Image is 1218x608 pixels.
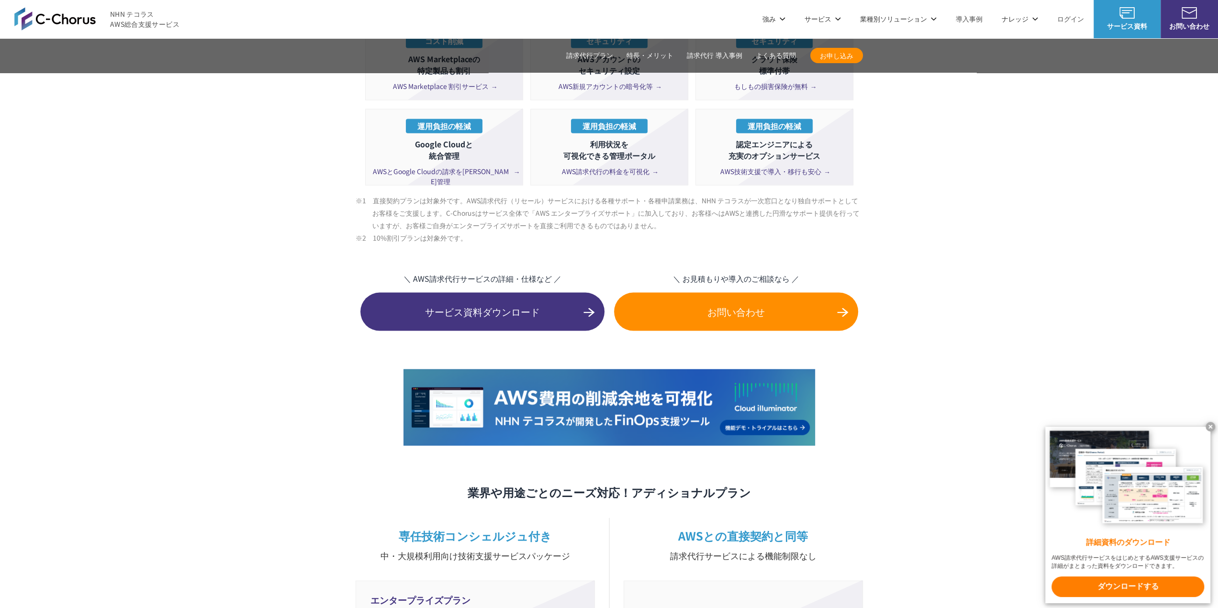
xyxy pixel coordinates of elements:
a: 特長・メリット [626,51,673,61]
a: AWSとGoogle Cloudの請求を[PERSON_NAME]管理 [370,166,518,187]
p: AWSアカウントの セキュリティ設定 [536,53,683,76]
a: ログイン [1057,14,1084,24]
li: ※1 直接契約プランは対象外です。AWS請求代行（リセール）サービスにおける各種サポート・各種申請業務は、NHN テコラスが一次窓口となり独自サポートとしてお客様をご支援します。C-Chorus... [372,194,863,232]
a: AWS新規アカウントの暗号化等 [536,81,683,91]
a: お問い合わせ [614,293,858,331]
small: 中・大規模利用向け技術支援サービスパッケージ [356,550,595,562]
span: ＼ お見積もりや導入のご相談なら ／ [614,273,858,284]
p: クラウド保険 標準付帯 [701,53,848,76]
p: 利用状況を 可視化できる管理ポータル [536,138,683,161]
x-t: ダウンロードする [1051,576,1204,597]
span: AWS新規アカウントの暗号化等 [559,81,659,91]
p: コスト削減 [406,34,482,48]
p: 強み [762,14,785,24]
img: AWS総合支援サービス C-Chorus [14,7,96,30]
x-t: 詳細資料のダウンロード [1051,537,1204,548]
p: サービス [805,14,841,24]
a: 詳細資料のダウンロード AWS請求代行サービスをはじめとするAWS支援サービスの詳細がまとまった資料をダウンロードできます。 ダウンロードする [1045,427,1210,603]
p: 運用負担の軽減 [406,119,482,133]
span: お申し込み [810,51,863,61]
a: AWS総合支援サービス C-Chorus NHN テコラスAWS総合支援サービス [14,7,179,30]
h3: AWSとの直接契約と同等 [624,528,863,562]
p: 認定エンジニアによる 充実のオプションサービス [701,138,848,161]
p: AWS Marketplaceの 特定製品も割引 [370,53,518,76]
span: サービス資料 [1094,21,1161,31]
span: お問い合わせ [614,305,858,319]
x-t: AWS請求代行サービスをはじめとするAWS支援サービスの詳細がまとまった資料をダウンロードできます。 [1051,554,1204,570]
span: AWS技術支援で導入・移行も安心 [720,166,828,177]
a: AWS請求代行の料金を可視化 [536,166,683,177]
a: お申し込み [810,48,863,63]
p: 運用負担の軽減 [736,119,813,133]
img: AWS総合支援サービス C-Chorus サービス資料 [1119,7,1135,19]
span: AWS請求代行の料金を可視化 [562,166,656,177]
a: 請求代行プラン [566,51,613,61]
p: セキュリティ [571,34,648,48]
li: ※2 10%割引プランは対象外です。 [372,232,863,244]
img: 正しいクラウド財務管理でAWS費用の大幅削減を NHN テコラスが開発したFinOps支援ツール Cloud Illuminator [403,369,815,446]
span: NHN テコラス AWS総合支援サービス [110,9,179,29]
span: もしもの損害保険が無料 [734,81,815,91]
p: Google Cloudと 統合管理 [370,138,518,161]
p: 業種別ソリューション [860,14,937,24]
span: エンタープライズプラン [370,593,471,607]
p: ナレッジ [1002,14,1038,24]
span: サービス資料ダウンロード [360,305,604,319]
span: AWS Marketplace 割引サービス [393,81,495,91]
span: ＼ AWS請求代行サービスの詳細・仕様など ／ [360,273,604,284]
a: サービス資料ダウンロード [360,293,604,331]
a: 導入事例 [956,14,983,24]
a: もしもの損害保険が無料 [701,81,848,91]
p: セキュリティ [736,34,813,48]
a: AWS Marketplace 割引サービス [370,81,518,91]
small: 請求代行サービスによる機能制限なし [624,550,863,562]
a: よくある質問 [756,51,796,61]
h3: 専任技術コンシェルジュ付き [356,528,595,562]
span: お問い合わせ [1161,21,1218,31]
img: お問い合わせ [1182,7,1197,19]
a: AWS技術支援で導入・移行も安心 [701,166,848,177]
h3: 業界や用途ごとのニーズ対応！アディショナルプラン [356,484,863,500]
a: 請求代行 導入事例 [687,51,742,61]
p: 運用負担の軽減 [571,119,648,133]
